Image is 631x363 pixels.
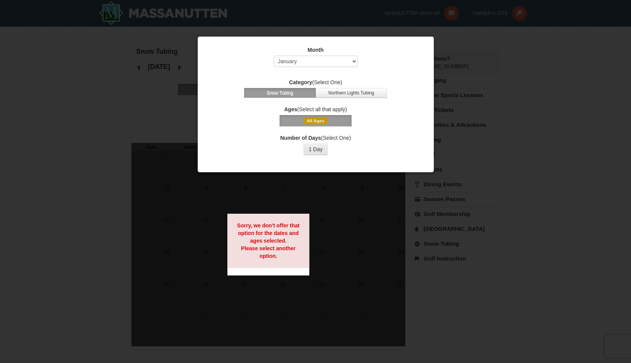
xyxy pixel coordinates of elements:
button: All Ages [280,115,351,126]
span: All Ages [303,117,328,124]
button: 1 Day [304,144,327,155]
strong: Number of Days [280,135,321,141]
button: Northern Lights Tubing [315,88,387,98]
label: (Select all that apply) [207,106,424,113]
label: (Select One) [207,78,424,86]
strong: Ages [284,106,297,112]
strong: Sorry, we don't offer that option for the dates and ages selected. Please select another option. [237,222,299,259]
strong: Month [308,47,324,53]
button: Snow Tubing [244,88,316,98]
label: (Select One) [207,134,424,142]
strong: Category [289,79,312,85]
